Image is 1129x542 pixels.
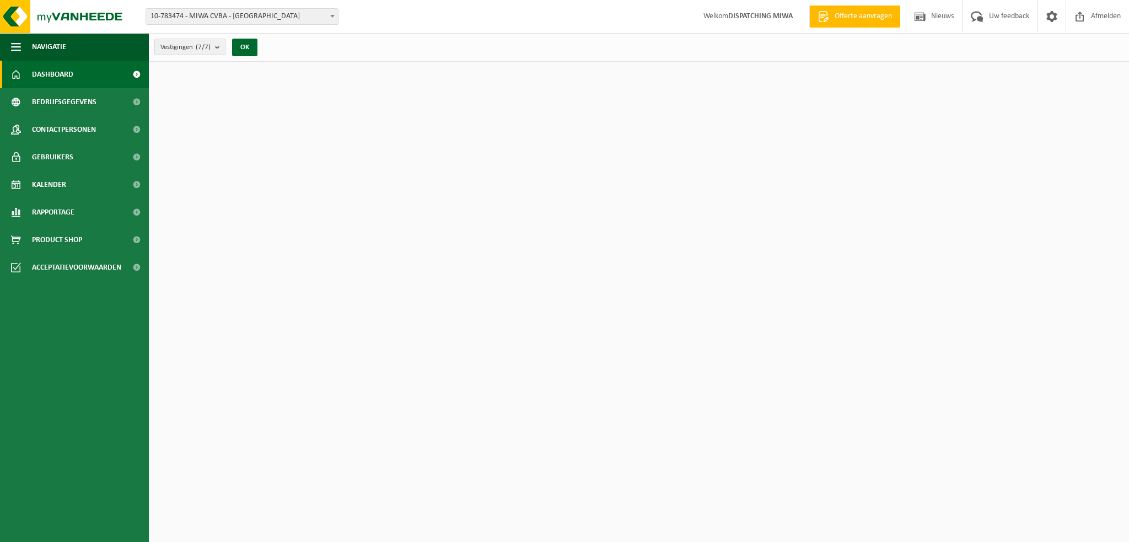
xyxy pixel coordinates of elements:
button: Vestigingen(7/7) [154,39,225,55]
span: Rapportage [32,198,74,226]
span: Navigatie [32,33,66,61]
span: Bedrijfsgegevens [32,88,96,116]
span: Product Shop [32,226,82,254]
span: Vestigingen [160,39,211,56]
span: Gebruikers [32,143,73,171]
strong: DISPATCHING MIWA [728,12,793,20]
span: Dashboard [32,61,73,88]
count: (7/7) [196,44,211,51]
button: OK [232,39,257,56]
span: Offerte aanvragen [832,11,895,22]
span: 10-783474 - MIWA CVBA - SINT-NIKLAAS [146,9,338,24]
span: Contactpersonen [32,116,96,143]
a: Offerte aanvragen [809,6,900,28]
span: Kalender [32,171,66,198]
span: 10-783474 - MIWA CVBA - SINT-NIKLAAS [146,8,338,25]
span: Acceptatievoorwaarden [32,254,121,281]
